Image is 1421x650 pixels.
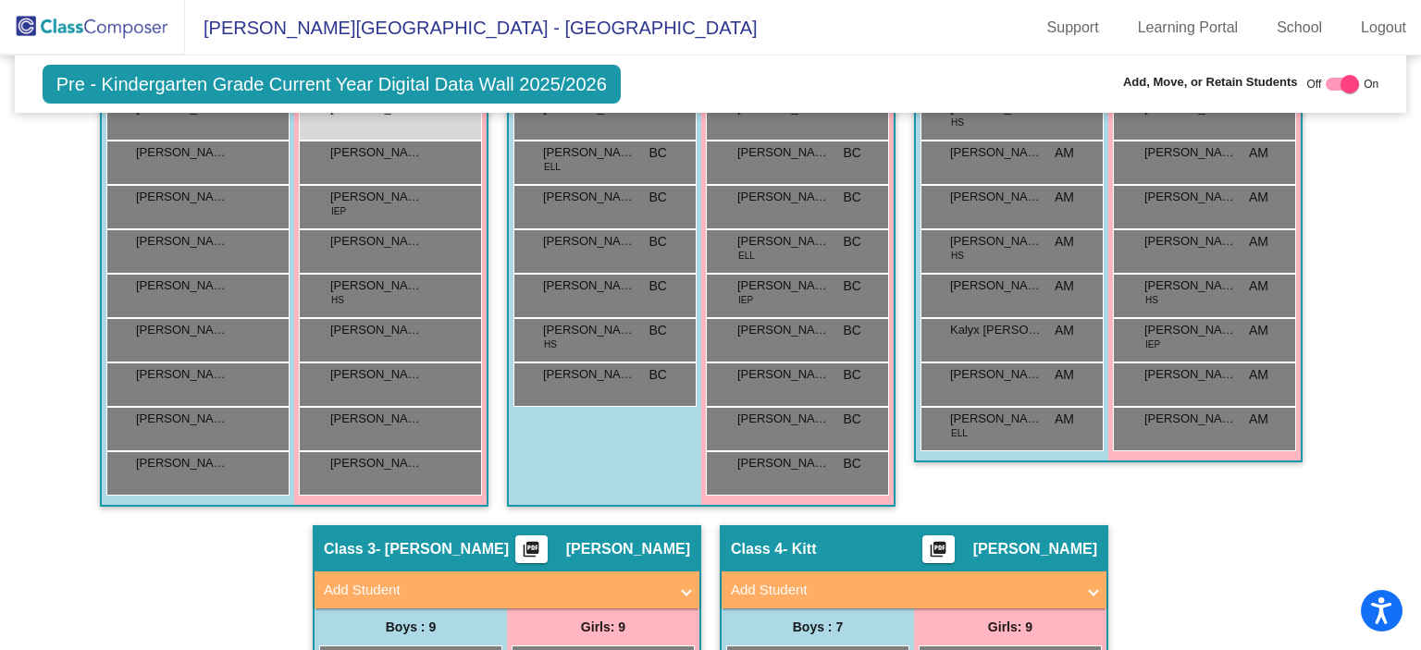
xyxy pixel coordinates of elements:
[543,143,636,162] span: [PERSON_NAME]
[649,188,667,207] span: BC
[737,143,830,162] span: [PERSON_NAME]
[737,321,830,339] span: [PERSON_NAME]
[543,276,636,295] span: [PERSON_NAME] [PERSON_NAME]
[515,535,548,563] button: Print Students Details
[738,293,753,307] span: IEP
[543,365,636,384] span: [PERSON_NAME]
[1145,337,1160,351] span: IEP
[136,410,229,428] span: [PERSON_NAME]
[1055,365,1074,385] span: AM
[973,540,1097,558] span: [PERSON_NAME]
[330,365,423,384] span: [PERSON_NAME]
[566,540,690,558] span: [PERSON_NAME]
[844,276,861,296] span: BC
[1249,276,1268,296] span: AM
[951,116,964,129] span: HS
[722,608,914,645] div: Boys : 7
[1249,410,1268,429] span: AM
[1144,276,1237,295] span: [PERSON_NAME]
[315,608,507,645] div: Boys : 9
[324,580,668,601] mat-panel-title: Add Student
[330,276,423,295] span: [PERSON_NAME]
[1346,13,1421,43] a: Logout
[43,65,621,104] span: Pre - Kindergarten Grade Current Year Digital Data Wall 2025/2026
[737,232,830,251] span: [PERSON_NAME]
[950,188,1043,206] span: [PERSON_NAME]
[737,410,830,428] span: [PERSON_NAME]
[649,365,667,385] span: BC
[324,540,376,558] span: Class 3
[844,365,861,385] span: BC
[649,232,667,251] span: BC
[1144,410,1237,428] span: [PERSON_NAME]
[1144,321,1237,339] span: [PERSON_NAME]
[185,13,758,43] span: [PERSON_NAME][GEOGRAPHIC_DATA] - [GEOGRAPHIC_DATA]
[1249,143,1268,163] span: AM
[844,321,861,340] span: BC
[543,232,636,251] span: [PERSON_NAME]
[1249,188,1268,207] span: AM
[950,365,1043,384] span: [PERSON_NAME]
[1249,232,1268,251] span: AM
[649,321,667,340] span: BC
[731,540,783,558] span: Class 4
[914,608,1106,645] div: Girls: 9
[507,608,699,645] div: Girls: 9
[1055,188,1074,207] span: AM
[950,321,1043,339] span: Kalyx [PERSON_NAME]
[1123,13,1254,43] a: Learning Portal
[330,188,423,206] span: [PERSON_NAME]
[844,188,861,207] span: BC
[136,321,229,339] span: [PERSON_NAME]
[1249,365,1268,385] span: AM
[543,321,636,339] span: [PERSON_NAME]
[950,143,1043,162] span: [PERSON_NAME]
[783,540,816,558] span: - Kitt
[544,160,561,174] span: ELL
[1262,13,1337,43] a: School
[738,249,755,263] span: ELL
[1055,143,1074,163] span: AM
[950,410,1043,428] span: [PERSON_NAME] De La [PERSON_NAME]
[136,232,229,251] span: [PERSON_NAME]
[331,293,344,307] span: HS
[737,454,830,472] span: [PERSON_NAME]
[330,232,423,251] span: [PERSON_NAME]
[1055,321,1074,340] span: AM
[1144,232,1237,251] span: [PERSON_NAME]
[1032,13,1114,43] a: Support
[1145,293,1158,307] span: HS
[722,571,1106,608] mat-expansion-panel-header: Add Student
[376,540,509,558] span: - [PERSON_NAME]
[136,188,229,206] span: [PERSON_NAME]
[136,454,229,472] span: [PERSON_NAME]
[1364,76,1378,92] span: On
[927,540,949,566] mat-icon: picture_as_pdf
[544,337,557,351] span: HS
[543,188,636,206] span: [PERSON_NAME] [PERSON_NAME]
[737,365,830,384] span: [PERSON_NAME]
[1055,276,1074,296] span: AM
[1123,73,1298,92] span: Add, Move, or Retain Students
[951,426,968,440] span: ELL
[844,410,861,429] span: BC
[331,204,346,218] span: IEP
[136,276,229,295] span: [PERSON_NAME]
[330,143,423,162] span: [PERSON_NAME]
[1306,76,1321,92] span: Off
[922,535,955,563] button: Print Students Details
[520,540,542,566] mat-icon: picture_as_pdf
[950,232,1043,251] span: [PERSON_NAME]
[330,410,423,428] span: [PERSON_NAME] Fort
[1144,143,1237,162] span: [PERSON_NAME]
[136,365,229,384] span: [PERSON_NAME]
[844,232,861,251] span: BC
[315,571,699,608] mat-expansion-panel-header: Add Student
[844,454,861,473] span: BC
[1249,321,1268,340] span: AM
[330,454,423,472] span: [PERSON_NAME]
[1055,232,1074,251] span: AM
[950,276,1043,295] span: [PERSON_NAME]
[1144,188,1237,206] span: [PERSON_NAME]
[1055,410,1074,429] span: AM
